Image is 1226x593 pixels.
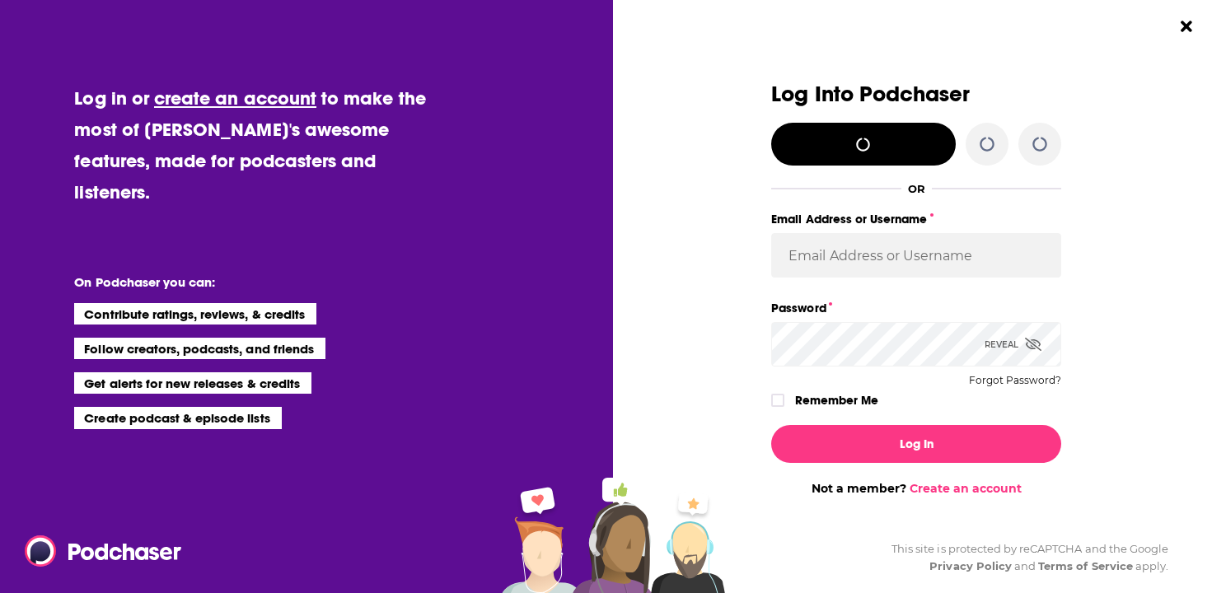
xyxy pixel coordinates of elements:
[74,303,316,325] li: Contribute ratings, reviews, & credits
[771,481,1061,496] div: Not a member?
[795,390,878,411] label: Remember Me
[771,233,1061,278] input: Email Address or Username
[25,535,170,567] a: Podchaser - Follow, Share and Rate Podcasts
[929,559,1012,572] a: Privacy Policy
[1171,11,1202,42] button: Close Button
[74,338,325,359] li: Follow creators, podcasts, and friends
[74,407,281,428] li: Create podcast & episode lists
[771,82,1061,106] h3: Log Into Podchaser
[154,86,316,110] a: create an account
[25,535,183,567] img: Podchaser - Follow, Share and Rate Podcasts
[74,274,404,290] li: On Podchaser you can:
[1038,559,1133,572] a: Terms of Service
[771,297,1061,319] label: Password
[771,208,1061,230] label: Email Address or Username
[969,375,1061,386] button: Forgot Password?
[771,425,1061,463] button: Log In
[74,372,311,394] li: Get alerts for new releases & credits
[908,182,925,195] div: OR
[985,322,1041,367] div: Reveal
[910,481,1022,496] a: Create an account
[878,540,1168,575] div: This site is protected by reCAPTCHA and the Google and apply.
